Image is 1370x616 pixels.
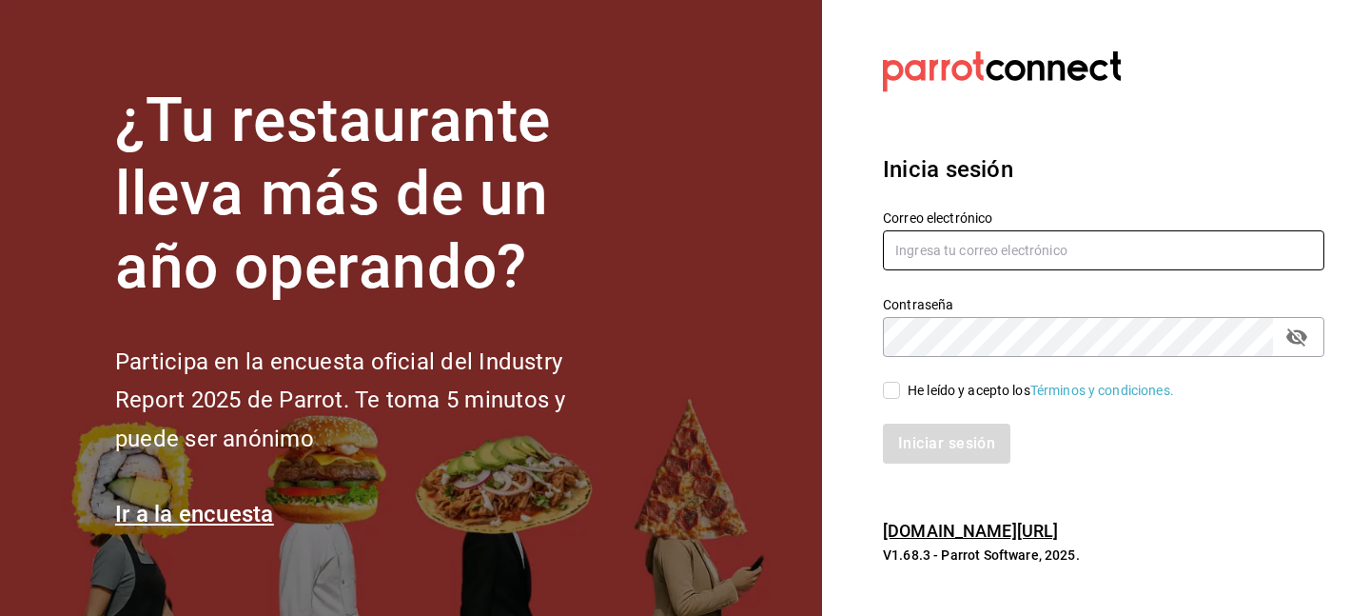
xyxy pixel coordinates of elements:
[908,381,1174,401] div: He leído y acepto los
[1030,383,1174,398] a: Términos y condiciones.
[883,521,1058,541] a: [DOMAIN_NAME][URL]
[883,546,1324,565] p: V1.68.3 - Parrot Software, 2025.
[1281,321,1313,353] button: passwordField
[883,298,1324,311] label: Contraseña
[883,211,1324,225] label: Correo electrónico
[883,152,1324,187] h3: Inicia sesión
[115,85,629,304] h1: ¿Tu restaurante lleva más de un año operando?
[883,230,1324,270] input: Ingresa tu correo electrónico
[115,501,274,527] a: Ir a la encuesta
[115,343,629,459] h2: Participa en la encuesta oficial del Industry Report 2025 de Parrot. Te toma 5 minutos y puede se...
